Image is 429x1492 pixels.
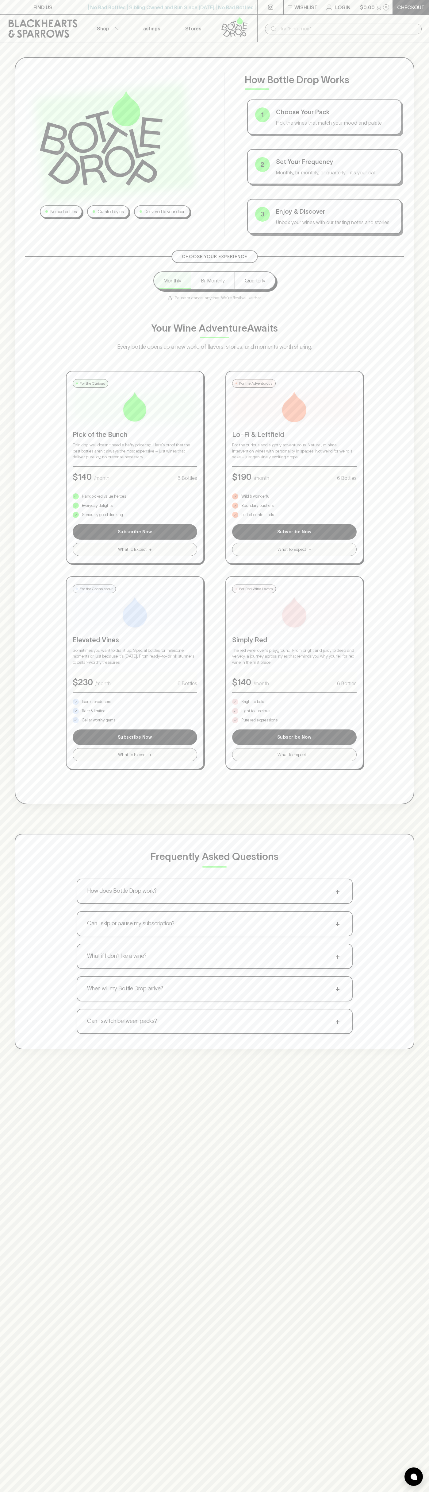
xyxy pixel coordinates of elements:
img: Simply Red [279,597,310,627]
p: Left of center finds [241,512,274,518]
button: Subscribe Now [232,729,357,745]
p: /month [95,680,111,687]
p: $ 140 [73,470,92,483]
p: 6 Bottles [337,680,357,687]
button: Can I switch between packs?+ [77,1009,352,1033]
p: Wild & wonderful [241,493,270,499]
p: Can I switch between packs? [87,1017,157,1025]
button: What if I don't like a wine?+ [77,944,352,968]
span: + [308,752,311,758]
p: Checkout [397,4,425,11]
p: Can I skip or pause my subscription? [87,919,174,928]
span: + [333,1017,342,1026]
p: Shop [97,25,109,32]
p: Light to luscious [241,708,270,714]
img: Bottle Drop [40,91,163,185]
span: + [333,919,342,928]
p: $ 190 [232,470,251,483]
button: Can I skip or pause my subscription?+ [77,912,352,936]
span: What To Expect [118,546,147,553]
p: For the Adventurous [239,381,272,386]
p: No bad bottles [50,208,77,215]
span: + [333,984,342,993]
p: Iconic producers [82,699,111,705]
p: Sometimes you want to dial it up. Special bottles for milestone moments or just because it's [DAT... [73,647,197,666]
p: Delivered to your door [144,208,185,215]
button: Subscribe Now [73,729,197,745]
button: How does Bottle Drop work?+ [77,879,352,903]
div: 2 [255,157,270,172]
p: Bright to bold [241,699,264,705]
p: Handpicked value heroes [82,493,126,499]
p: What if I don't like a wine? [87,952,147,960]
div: 1 [255,107,270,122]
span: + [308,546,311,553]
button: When will my Bottle Drop arrive?+ [77,977,352,1001]
p: Elevated Vines [73,635,197,645]
p: Tastings [140,25,160,32]
p: For the Curious [80,381,105,386]
p: Every bottle opens up a new world of flavors, stories, and moments worth sharing. [92,343,337,351]
p: Simply Red [232,635,357,645]
p: Pause or cancel anytime. We're flexible like that. [167,295,262,301]
span: + [333,887,342,896]
span: What To Expect [278,546,306,553]
p: Your Wine Adventure [151,321,278,336]
p: /month [94,474,109,482]
button: Subscribe Now [232,524,357,540]
p: Choose Your Pack [276,107,394,117]
p: Stores [185,25,201,32]
span: What To Expect [118,752,147,758]
p: How does Bottle Drop work? [87,887,157,895]
p: For Red Wine Lovers [239,586,273,592]
p: Lo-Fi & Leftfield [232,429,357,440]
p: Rare & limited [82,708,105,714]
img: bubble-icon [411,1474,417,1480]
p: Monthly, bi-monthly, or quarterly - it's your call [276,169,394,176]
a: Tastings [129,15,172,42]
button: Subscribe Now [73,524,197,540]
p: Cellar worthy gems [82,717,115,723]
p: Seriously good drinking [82,512,123,518]
p: Choose Your Experience [182,254,247,260]
p: Curated by us [98,208,124,215]
span: What To Expect [278,752,306,758]
span: + [149,752,152,758]
p: Drinking well doesn't need a hefty price tag. Here's proof that the best bottles aren't always th... [73,442,197,460]
p: 6 Bottles [178,680,197,687]
p: The red wine lover's playground. From bright and juicy to deep and velvety, a journey across styl... [232,647,357,666]
button: What To Expect+ [73,748,197,761]
p: FIND US [33,4,52,11]
p: Pick of the Bunch [73,429,197,440]
img: Lo-Fi & Leftfield [279,391,310,422]
p: Set Your Frequency [276,157,394,166]
p: /month [254,680,269,687]
span: + [333,952,342,961]
p: /month [254,474,269,482]
span: + [149,546,152,553]
p: When will my Bottle Drop arrive? [87,985,163,993]
p: 6 Bottles [178,474,197,482]
button: Monthly [154,272,191,289]
button: What To Expect+ [232,748,357,761]
img: Elevated Vines [120,597,150,627]
a: Stores [172,15,215,42]
p: Boundary pushers [241,503,274,509]
button: What To Expect+ [232,543,357,556]
button: Shop [86,15,129,42]
div: 3 [255,207,270,222]
p: How Bottle Drop Works [245,72,404,87]
p: $0.00 [360,4,375,11]
button: Quarterly [235,272,275,289]
img: Pick of the Bunch [120,391,150,422]
p: Unbox your wines with our tasting notes and stories [276,219,394,226]
p: Everyday delights [82,503,113,509]
p: Frequently Asked Questions [151,849,278,864]
p: Wishlist [294,4,318,11]
p: $ 140 [232,676,251,689]
p: Login [335,4,350,11]
p: 6 Bottles [337,474,357,482]
p: 0 [385,6,387,9]
button: What To Expect+ [73,543,197,556]
p: $ 230 [73,676,93,689]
